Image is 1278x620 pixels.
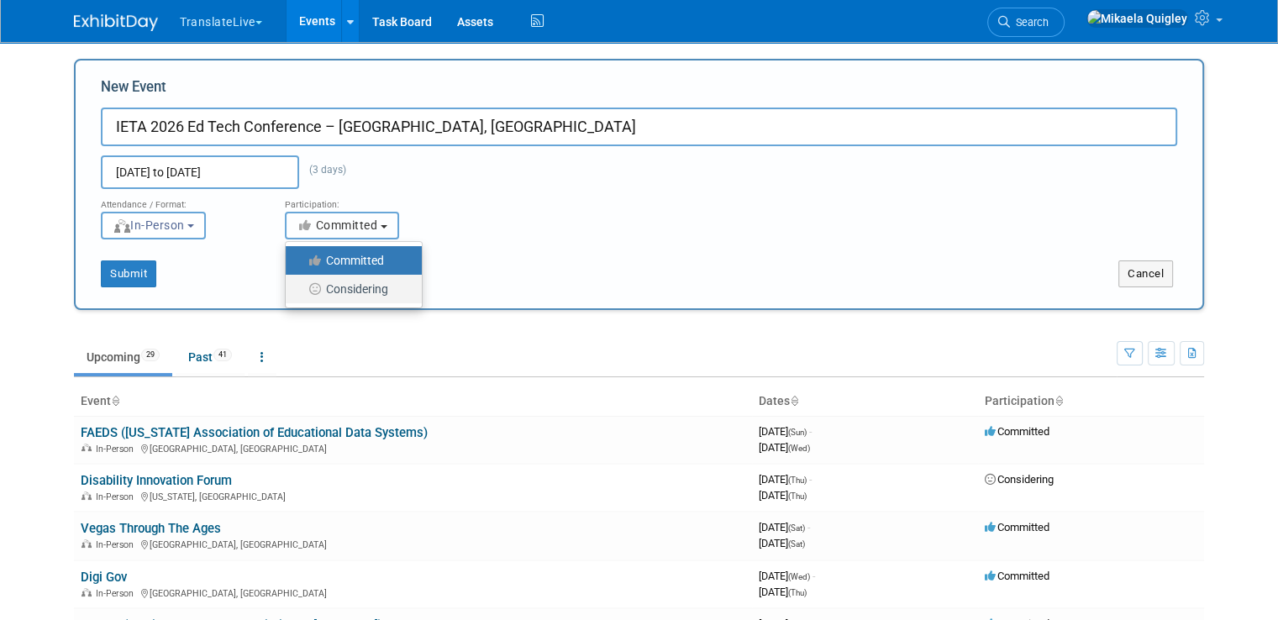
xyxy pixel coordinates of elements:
[297,218,378,232] span: Committed
[985,521,1049,533] span: Committed
[759,441,810,454] span: [DATE]
[101,260,156,287] button: Submit
[1086,9,1188,28] img: Mikaela Quigley
[81,441,745,454] div: [GEOGRAPHIC_DATA], [GEOGRAPHIC_DATA]
[788,523,805,533] span: (Sat)
[141,349,160,361] span: 29
[809,425,812,438] span: -
[81,489,745,502] div: [US_STATE], [GEOGRAPHIC_DATA]
[987,8,1065,37] a: Search
[82,444,92,452] img: In-Person Event
[74,14,158,31] img: ExhibitDay
[1118,260,1173,287] button: Cancel
[176,341,245,373] a: Past41
[81,537,745,550] div: [GEOGRAPHIC_DATA], [GEOGRAPHIC_DATA]
[101,108,1177,146] input: Name of Trade Show / Conference
[81,473,232,488] a: Disability Innovation Forum
[82,539,92,548] img: In-Person Event
[813,570,815,582] span: -
[101,189,260,211] div: Attendance / Format:
[759,570,815,582] span: [DATE]
[759,489,807,502] span: [DATE]
[790,394,798,407] a: Sort by Start Date
[113,218,185,232] span: In-Person
[96,539,139,550] span: In-Person
[809,473,812,486] span: -
[82,588,92,596] img: In-Person Event
[96,588,139,599] span: In-Person
[96,444,139,454] span: In-Person
[81,570,127,585] a: Digi Gov
[759,425,812,438] span: [DATE]
[101,155,299,189] input: Start Date - End Date
[788,491,807,501] span: (Thu)
[74,387,752,416] th: Event
[759,521,810,533] span: [DATE]
[788,539,805,549] span: (Sat)
[74,341,172,373] a: Upcoming29
[96,491,139,502] span: In-Person
[101,212,206,239] button: In-Person
[985,570,1049,582] span: Committed
[1010,16,1049,29] span: Search
[111,394,119,407] a: Sort by Event Name
[81,521,221,536] a: Vegas Through The Ages
[299,164,346,176] span: (3 days)
[213,349,232,361] span: 41
[788,572,810,581] span: (Wed)
[788,428,807,437] span: (Sun)
[759,537,805,549] span: [DATE]
[752,387,978,416] th: Dates
[759,473,812,486] span: [DATE]
[978,387,1204,416] th: Participation
[788,444,810,453] span: (Wed)
[285,212,399,239] button: Committed
[285,189,444,211] div: Participation:
[985,425,1049,438] span: Committed
[101,77,166,103] label: New Event
[788,588,807,597] span: (Thu)
[788,476,807,485] span: (Thu)
[81,425,428,440] a: FAEDS ([US_STATE] Association of Educational Data Systems)
[81,586,745,599] div: [GEOGRAPHIC_DATA], [GEOGRAPHIC_DATA]
[759,586,807,598] span: [DATE]
[1054,394,1063,407] a: Sort by Participation Type
[294,250,405,271] label: Committed
[985,473,1054,486] span: Considering
[807,521,810,533] span: -
[82,491,92,500] img: In-Person Event
[294,278,405,300] label: Considering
